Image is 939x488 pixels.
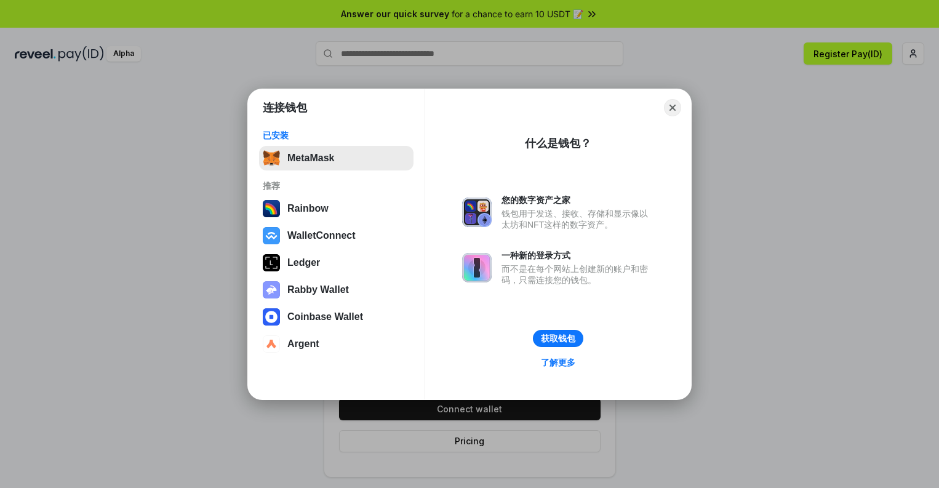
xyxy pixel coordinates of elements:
div: 钱包用于发送、接收、存储和显示像以太坊和NFT这样的数字资产。 [501,208,654,230]
img: svg+xml,%3Csvg%20width%3D%2228%22%20height%3D%2228%22%20viewBox%3D%220%200%2028%2028%22%20fill%3D... [263,335,280,353]
div: Ledger [287,257,320,268]
img: svg+xml,%3Csvg%20width%3D%22120%22%20height%3D%22120%22%20viewBox%3D%220%200%20120%20120%22%20fil... [263,200,280,217]
button: WalletConnect [259,223,414,248]
div: Rainbow [287,203,329,214]
img: svg+xml,%3Csvg%20xmlns%3D%22http%3A%2F%2Fwww.w3.org%2F2000%2Fsvg%22%20fill%3D%22none%22%20viewBox... [462,198,492,227]
div: Coinbase Wallet [287,311,363,322]
img: svg+xml,%3Csvg%20xmlns%3D%22http%3A%2F%2Fwww.w3.org%2F2000%2Fsvg%22%20fill%3D%22none%22%20viewBox... [263,281,280,298]
div: Rabby Wallet [287,284,349,295]
a: 了解更多 [533,354,583,370]
button: Rabby Wallet [259,278,414,302]
button: 获取钱包 [533,330,583,347]
div: WalletConnect [287,230,356,241]
div: 什么是钱包？ [525,136,591,151]
div: 您的数字资产之家 [501,194,654,206]
div: 获取钱包 [541,333,575,344]
button: MetaMask [259,146,414,170]
div: 而不是在每个网站上创建新的账户和密码，只需连接您的钱包。 [501,263,654,286]
img: svg+xml,%3Csvg%20width%3D%2228%22%20height%3D%2228%22%20viewBox%3D%220%200%2028%2028%22%20fill%3D... [263,308,280,326]
div: 一种新的登录方式 [501,250,654,261]
button: Argent [259,332,414,356]
button: Coinbase Wallet [259,305,414,329]
div: 已安装 [263,130,410,141]
h1: 连接钱包 [263,100,307,115]
img: svg+xml,%3Csvg%20xmlns%3D%22http%3A%2F%2Fwww.w3.org%2F2000%2Fsvg%22%20width%3D%2228%22%20height%3... [263,254,280,271]
button: Rainbow [259,196,414,221]
div: 推荐 [263,180,410,191]
button: Close [664,99,681,116]
img: svg+xml,%3Csvg%20fill%3D%22none%22%20height%3D%2233%22%20viewBox%3D%220%200%2035%2033%22%20width%... [263,150,280,167]
img: svg+xml,%3Csvg%20width%3D%2228%22%20height%3D%2228%22%20viewBox%3D%220%200%2028%2028%22%20fill%3D... [263,227,280,244]
div: 了解更多 [541,357,575,368]
div: Argent [287,338,319,350]
div: MetaMask [287,153,334,164]
img: svg+xml,%3Csvg%20xmlns%3D%22http%3A%2F%2Fwww.w3.org%2F2000%2Fsvg%22%20fill%3D%22none%22%20viewBox... [462,253,492,282]
button: Ledger [259,250,414,275]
